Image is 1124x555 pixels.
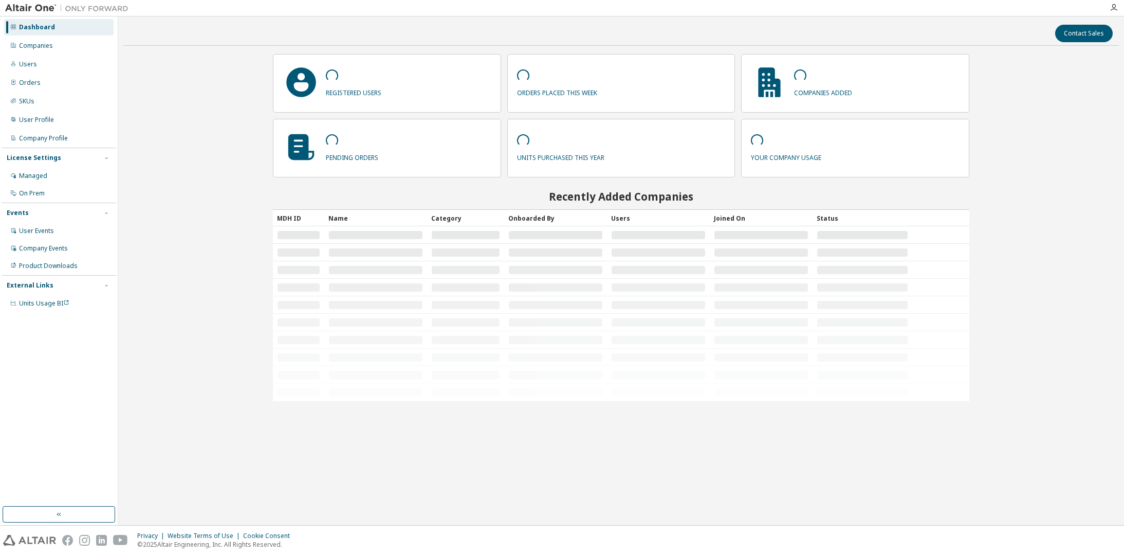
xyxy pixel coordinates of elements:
[794,85,852,97] p: companies added
[7,281,53,290] div: External Links
[1055,25,1113,42] button: Contact Sales
[96,535,107,546] img: linkedin.svg
[19,42,53,50] div: Companies
[137,540,296,549] p: © 2025 Altair Engineering, Inc. All Rights Reserved.
[243,532,296,540] div: Cookie Consent
[19,60,37,68] div: Users
[517,85,597,97] p: orders placed this week
[517,150,604,162] p: units purchased this year
[277,210,320,226] div: MDH ID
[19,244,68,253] div: Company Events
[62,535,73,546] img: facebook.svg
[326,150,378,162] p: pending orders
[168,532,243,540] div: Website Terms of Use
[79,535,90,546] img: instagram.svg
[19,134,68,142] div: Company Profile
[19,227,54,235] div: User Events
[19,97,34,105] div: SKUs
[751,150,821,162] p: your company usage
[5,3,134,13] img: Altair One
[19,299,69,308] span: Units Usage BI
[19,262,78,270] div: Product Downloads
[431,210,500,226] div: Category
[19,172,47,180] div: Managed
[326,85,381,97] p: registered users
[508,210,603,226] div: Onboarded By
[19,23,55,31] div: Dashboard
[7,154,61,162] div: License Settings
[714,210,808,226] div: Joined On
[328,210,423,226] div: Name
[3,535,56,546] img: altair_logo.svg
[817,210,908,226] div: Status
[137,532,168,540] div: Privacy
[19,116,54,124] div: User Profile
[19,189,45,198] div: On Prem
[273,190,970,203] h2: Recently Added Companies
[611,210,706,226] div: Users
[19,79,41,87] div: Orders
[113,535,128,546] img: youtube.svg
[7,209,29,217] div: Events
